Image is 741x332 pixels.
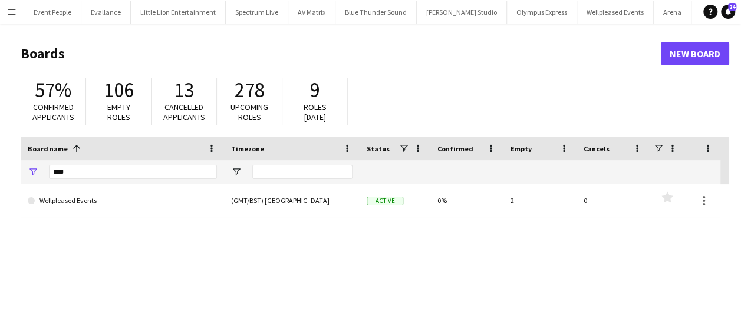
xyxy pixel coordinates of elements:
[230,102,268,122] span: Upcoming roles
[721,5,735,19] a: 24
[49,165,217,179] input: Board name Filter Input
[661,42,729,65] a: New Board
[507,1,577,24] button: Olympus Express
[24,1,81,24] button: Event People
[367,197,403,205] span: Active
[224,184,360,217] div: (GMT/BST) [GEOGRAPHIC_DATA]
[367,144,390,153] span: Status
[131,1,226,24] button: Little Lion Entertainment
[584,144,610,153] span: Cancels
[35,77,71,103] span: 57%
[28,184,217,217] a: Wellpleased Events
[417,1,507,24] button: [PERSON_NAME] Studio
[252,165,353,179] input: Timezone Filter Input
[310,77,320,103] span: 9
[81,1,131,24] button: Evallance
[107,102,130,122] span: Empty roles
[335,1,417,24] button: Blue Thunder Sound
[28,167,38,177] button: Open Filter Menu
[728,3,736,11] span: 24
[32,102,74,122] span: Confirmed applicants
[231,167,242,177] button: Open Filter Menu
[288,1,335,24] button: AV Matrix
[104,77,134,103] span: 106
[235,77,265,103] span: 278
[304,102,327,122] span: Roles [DATE]
[174,77,194,103] span: 13
[28,144,68,153] span: Board name
[226,1,288,24] button: Spectrum Live
[21,45,661,62] h1: Boards
[163,102,205,122] span: Cancelled applicants
[577,1,654,24] button: Wellpleased Events
[437,144,473,153] span: Confirmed
[577,184,650,217] div: 0
[654,1,691,24] button: Arena
[430,184,503,217] div: 0%
[503,184,577,217] div: 2
[231,144,264,153] span: Timezone
[511,144,532,153] span: Empty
